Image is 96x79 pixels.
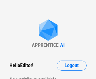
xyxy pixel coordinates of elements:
button: Logout [57,61,87,71]
span: Logout [65,63,79,68]
div: AI [60,42,65,48]
div: APPRENTICE [32,42,59,48]
div: Hello Editor ! [9,61,33,71]
img: Apprentice AI [36,19,61,42]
